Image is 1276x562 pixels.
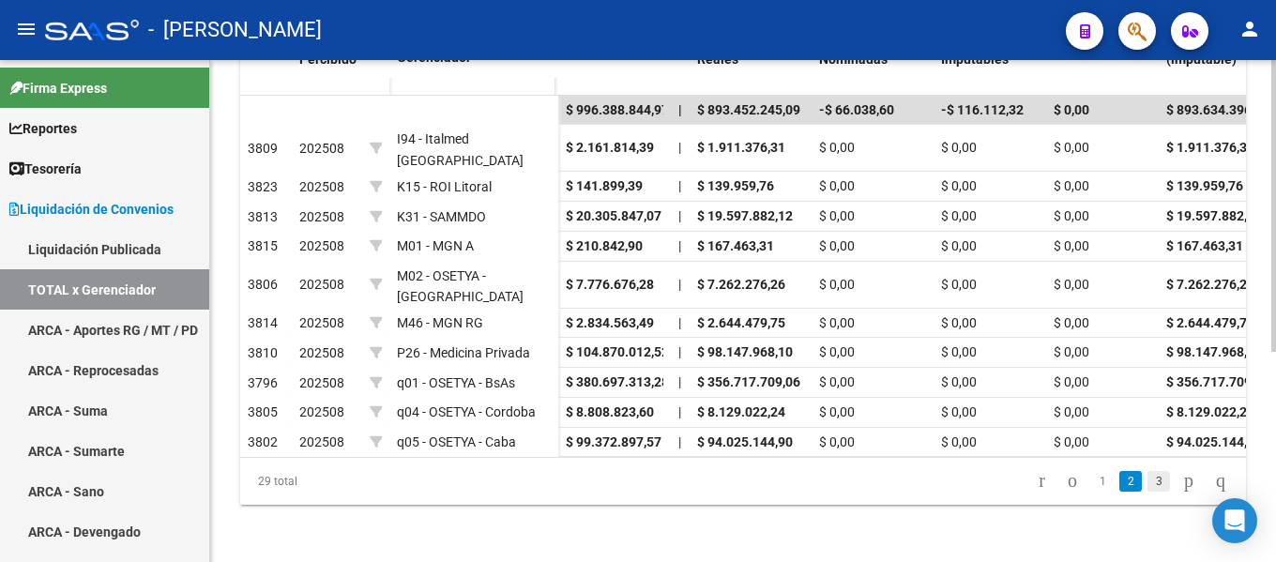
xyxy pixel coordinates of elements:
[248,141,278,156] span: 3809
[248,434,278,449] span: 3802
[1212,498,1257,543] div: Open Intercom Messenger
[678,434,681,449] span: |
[1054,374,1089,389] span: $ 0,00
[819,344,855,359] span: $ 0,00
[299,375,344,390] span: 202508
[819,434,855,449] span: $ 0,00
[397,404,536,419] span: q04 - OSETYA - Cordoba
[299,315,344,330] span: 202508
[299,209,344,224] span: 202508
[1166,374,1269,389] span: $ 356.717.709,06
[697,238,774,253] span: $ 167.463,31
[1166,102,1269,117] span: $ 893.634.396,01
[248,277,278,292] span: 3806
[9,78,107,99] span: Firma Express
[299,277,344,292] span: 202508
[1166,140,1254,155] span: $ 1.911.376,31
[566,344,669,359] span: $ 104.870.012,52
[819,208,855,223] span: $ 0,00
[248,345,278,360] span: 3810
[941,404,977,419] span: $ 0,00
[678,315,681,330] span: |
[248,179,278,194] span: 3823
[397,268,524,305] span: M02 - OSETYA - [GEOGRAPHIC_DATA]
[678,208,681,223] span: |
[941,315,977,330] span: $ 0,00
[566,404,654,419] span: $ 8.808.823,60
[1147,471,1170,492] a: 3
[819,315,855,330] span: $ 0,00
[941,277,977,292] span: $ 0,00
[697,374,800,389] span: $ 356.717.709,06
[941,344,977,359] span: $ 0,00
[941,31,1009,68] span: Trf No Imputables
[1054,102,1089,117] span: $ 0,00
[9,118,77,139] span: Reportes
[566,102,669,117] span: $ 996.388.844,97
[566,238,643,253] span: $ 210.842,90
[566,178,643,193] span: $ 141.899,39
[248,315,278,330] span: 3814
[678,140,681,155] span: |
[566,374,669,389] span: $ 380.697.313,28
[248,209,278,224] span: 3813
[299,31,357,68] span: Período Percibido
[697,140,785,155] span: $ 1.911.376,31
[9,159,82,179] span: Tesorería
[697,344,793,359] span: $ 98.147.968,10
[397,345,530,360] span: P26 - Medicina Privada
[1166,434,1262,449] span: $ 94.025.144,90
[1054,404,1089,419] span: $ 0,00
[1054,208,1089,223] span: $ 0,00
[566,140,654,155] span: $ 2.161.814,39
[678,178,681,193] span: |
[248,238,278,253] span: 3815
[397,50,471,65] span: Gerenciador
[1166,31,1243,68] span: Total x ARCA (imputable)
[941,434,977,449] span: $ 0,00
[941,102,1024,117] span: -$ 116.112,32
[15,18,38,40] mat-icon: menu
[1054,434,1089,449] span: $ 0,00
[1054,178,1089,193] span: $ 0,00
[819,238,855,253] span: $ 0,00
[1166,404,1254,419] span: $ 8.129.022,24
[1208,471,1234,492] a: go to last page
[1054,277,1089,292] span: $ 0,00
[819,140,855,155] span: $ 0,00
[941,238,977,253] span: $ 0,00
[1054,238,1089,253] span: $ 0,00
[248,404,278,419] span: 3805
[678,102,682,117] span: |
[1238,18,1261,40] mat-icon: person
[1030,471,1054,492] a: go to first page
[299,179,344,194] span: 202508
[1166,238,1243,253] span: $ 167.463,31
[397,434,516,449] span: q05 - OSETYA - Caba
[1091,471,1114,492] a: 1
[248,375,278,390] span: 3796
[299,345,344,360] span: 202508
[697,178,774,193] span: $ 139.959,76
[1088,465,1116,497] li: page 1
[1166,344,1262,359] span: $ 98.147.968,10
[697,277,785,292] span: $ 7.262.276,26
[1119,471,1142,492] a: 2
[697,31,788,68] span: Transferencias Reales
[240,458,438,505] div: 29 total
[678,374,681,389] span: |
[819,102,894,117] span: -$ 66.038,60
[566,434,661,449] span: $ 99.372.897,57
[941,140,977,155] span: $ 0,00
[819,277,855,292] span: $ 0,00
[1166,178,1243,193] span: $ 139.959,76
[397,209,486,224] span: K31 - SAMMDO
[1176,471,1202,492] a: go to next page
[566,208,661,223] span: $ 20.305.847,07
[697,315,785,330] span: $ 2.644.479,75
[697,404,785,419] span: $ 8.129.022,24
[397,315,483,330] span: M46 - MGN RG
[299,434,344,449] span: 202508
[299,404,344,419] span: 202508
[678,277,681,292] span: |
